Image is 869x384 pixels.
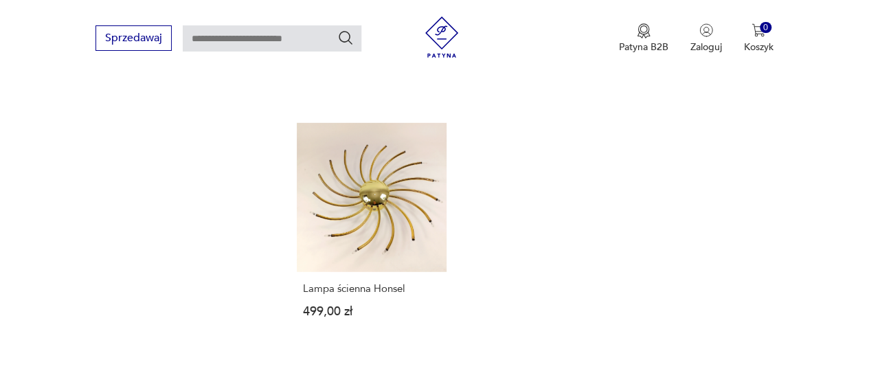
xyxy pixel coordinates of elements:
p: 499,00 zł [303,306,440,317]
img: Ikona koszyka [752,23,765,37]
h3: Lampa ścienna Honsel [303,283,440,295]
button: Szukaj [337,30,354,46]
a: Ikona medaluPatyna B2B [619,23,668,54]
a: Sprzedawaj [95,34,172,44]
button: 0Koszyk [744,23,774,54]
button: Sprzedawaj [95,25,172,51]
p: Zaloguj [690,41,722,54]
button: Zaloguj [690,23,722,54]
p: Koszyk [744,41,774,54]
img: Patyna - sklep z meblami i dekoracjami vintage [421,16,462,58]
a: Lampa ścienna HonselLampa ścienna Honsel499,00 zł [297,123,447,345]
p: Patyna B2B [619,41,668,54]
img: Ikona medalu [637,23,651,38]
button: Patyna B2B [619,23,668,54]
img: Ikonka użytkownika [699,23,713,37]
div: 0 [760,22,771,34]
